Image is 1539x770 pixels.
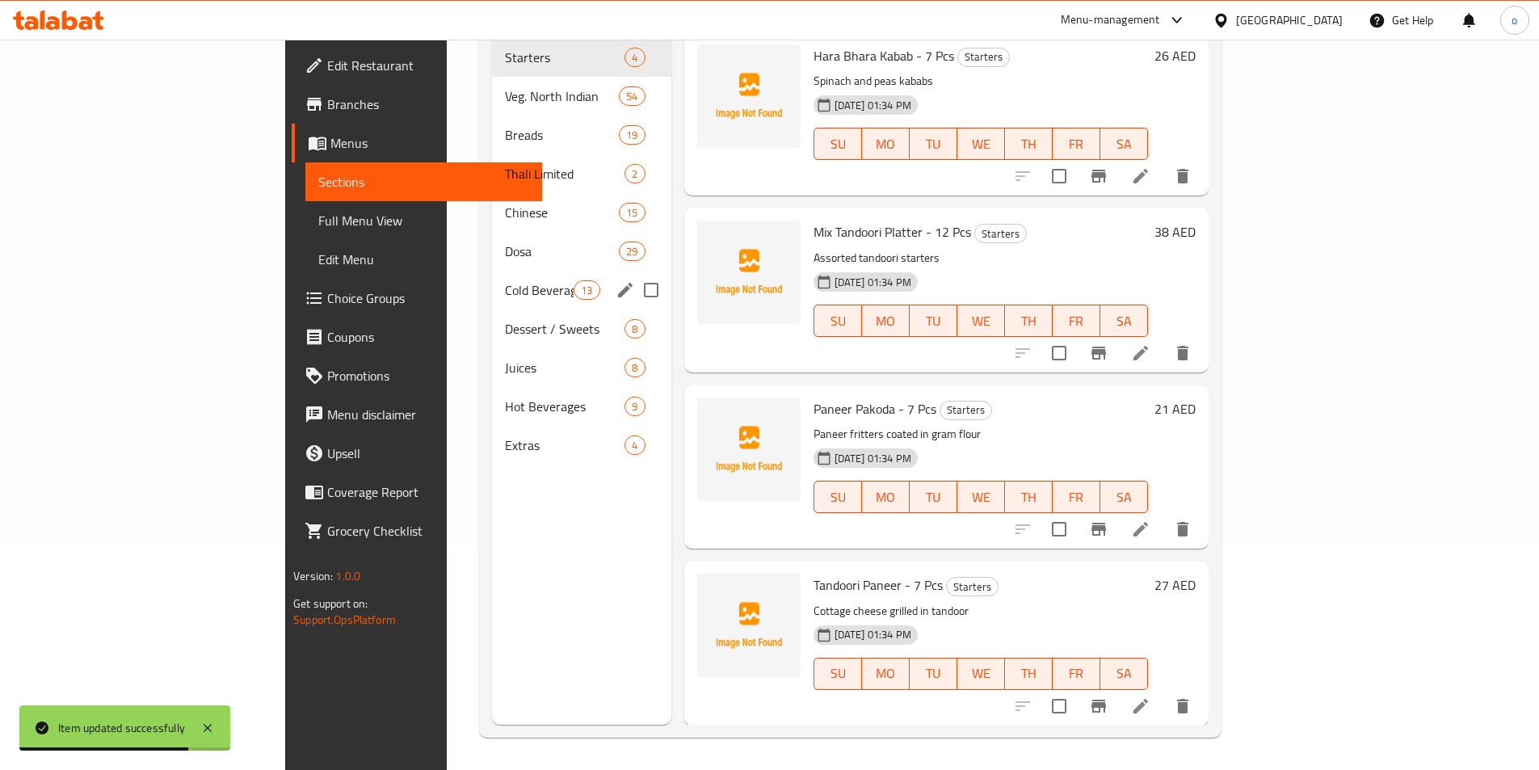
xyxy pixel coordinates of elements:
[619,86,645,106] div: items
[505,203,619,222] div: Chinese
[492,193,671,232] div: Chinese15
[620,205,644,221] span: 15
[916,662,951,685] span: TU
[624,164,645,183] div: items
[814,305,862,337] button: SU
[505,86,619,106] span: Veg. North Indian
[305,162,542,201] a: Sections
[492,32,671,471] nav: Menu sections
[625,399,644,414] span: 9
[1005,305,1053,337] button: TH
[1005,658,1053,690] button: TH
[1011,662,1046,685] span: TH
[1061,11,1160,30] div: Menu-management
[327,288,529,308] span: Choice Groups
[620,128,644,143] span: 19
[492,232,671,271] div: Dosa29
[492,38,671,77] div: Starters4
[619,125,645,145] div: items
[1059,486,1094,509] span: FR
[492,309,671,348] div: Dessert / Sweets8
[292,473,542,511] a: Coverage Report
[1131,343,1150,363] a: Edit menu item
[1053,128,1100,160] button: FR
[957,48,1010,67] div: Starters
[814,481,862,513] button: SU
[975,225,1026,243] span: Starters
[814,44,954,68] span: Hara Bhara Kabab - 7 Pcs
[624,397,645,416] div: items
[1005,128,1053,160] button: TH
[862,128,910,160] button: MO
[624,358,645,377] div: items
[828,98,918,113] span: [DATE] 01:34 PM
[814,397,936,421] span: Paneer Pakoda - 7 Pcs
[1079,687,1118,726] button: Branch-specific-item
[492,116,671,154] div: Breads19
[1100,658,1148,690] button: SA
[58,719,185,737] div: Item updated successfully
[1236,11,1343,29] div: [GEOGRAPHIC_DATA]
[625,438,644,453] span: 4
[624,319,645,339] div: items
[292,395,542,434] a: Menu disclaimer
[293,566,333,587] span: Version:
[1154,44,1196,67] h6: 26 AED
[1079,157,1118,196] button: Branch-specific-item
[318,211,529,230] span: Full Menu View
[868,309,903,333] span: MO
[828,627,918,642] span: [DATE] 01:34 PM
[964,662,999,685] span: WE
[868,486,903,509] span: MO
[624,435,645,455] div: items
[505,319,625,339] div: Dessert / Sweets
[292,124,542,162] a: Menus
[492,154,671,193] div: Thali Limited2
[1042,159,1076,193] span: Select to update
[1107,309,1142,333] span: SA
[814,248,1148,268] p: Assorted tandoori starters
[292,356,542,395] a: Promotions
[327,444,529,463] span: Upsell
[327,366,529,385] span: Promotions
[940,401,991,419] span: Starters
[1053,305,1100,337] button: FR
[1163,510,1202,549] button: delete
[1079,334,1118,372] button: Branch-specific-item
[327,95,529,114] span: Branches
[625,166,644,182] span: 2
[910,305,957,337] button: TU
[327,482,529,502] span: Coverage Report
[574,283,599,298] span: 13
[505,242,619,261] span: Dosa
[1059,309,1094,333] span: FR
[327,521,529,541] span: Grocery Checklist
[327,56,529,75] span: Edit Restaurant
[910,128,957,160] button: TU
[318,172,529,191] span: Sections
[828,451,918,466] span: [DATE] 01:34 PM
[292,511,542,550] a: Grocery Checklist
[505,48,625,67] span: Starters
[1042,512,1076,546] span: Select to update
[624,48,645,67] div: items
[292,46,542,85] a: Edit Restaurant
[619,203,645,222] div: items
[492,426,671,465] div: Extras4
[957,128,1005,160] button: WE
[916,309,951,333] span: TU
[1059,133,1094,156] span: FR
[505,125,619,145] span: Breads
[814,573,943,597] span: Tandoori Paneer - 7 Pcs
[492,271,671,309] div: Cold Beverages13edit
[957,481,1005,513] button: WE
[957,305,1005,337] button: WE
[1131,520,1150,539] a: Edit menu item
[505,358,625,377] span: Juices
[613,278,637,302] button: edit
[619,242,645,261] div: items
[1131,696,1150,716] a: Edit menu item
